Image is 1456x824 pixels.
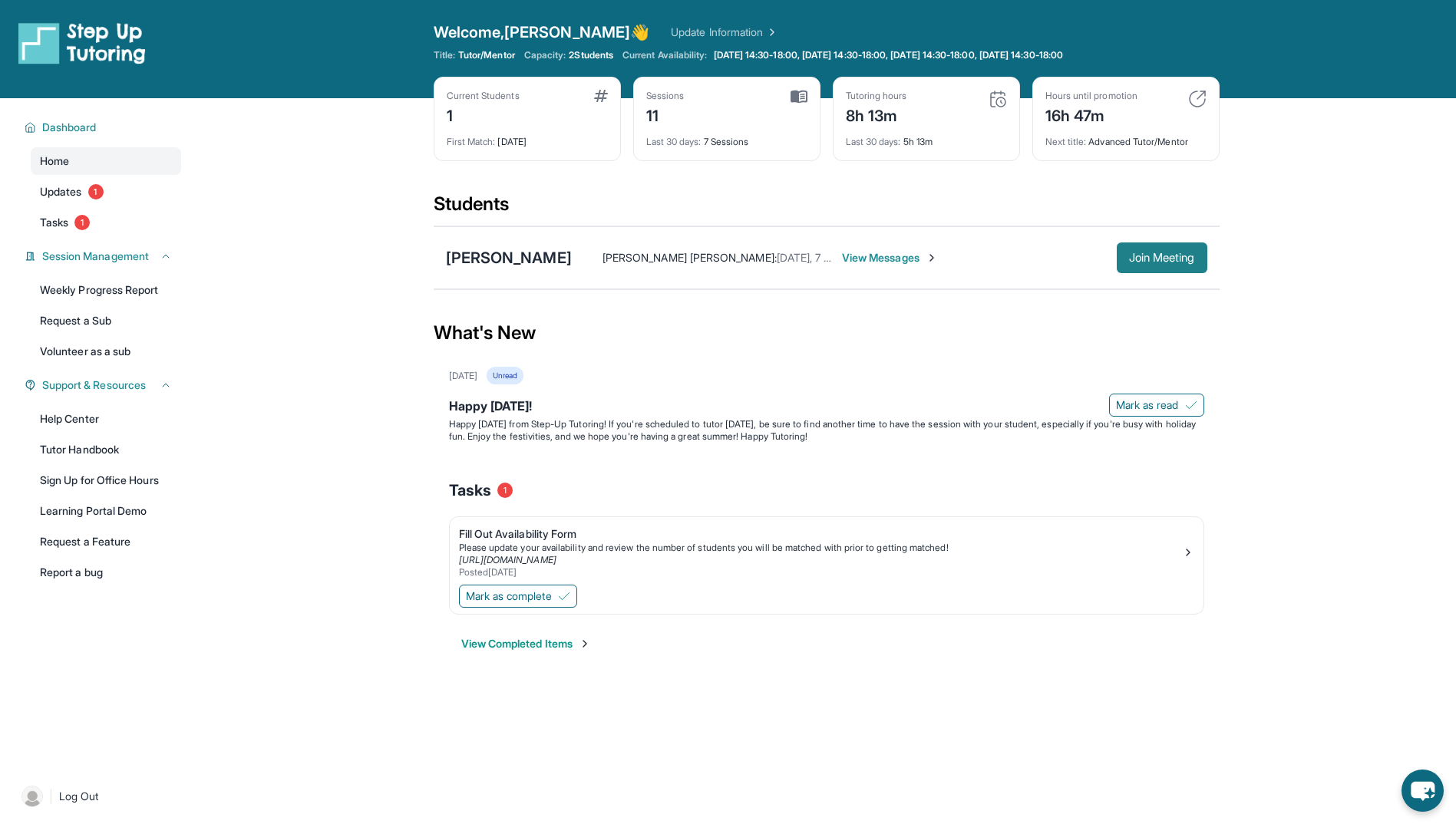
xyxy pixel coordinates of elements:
[1185,399,1197,411] img: Mark as read
[1045,102,1137,127] div: 16h 47m
[450,517,1203,582] a: Fill Out Availability FormPlease update your availability and review the number of students you w...
[31,178,181,206] a: Updates1
[1045,127,1207,148] div: Advanced Tutor/Mentor
[594,90,608,102] img: card
[1045,90,1137,102] div: Hours until promotion
[449,480,491,501] span: Tasks
[42,120,97,135] span: Dashboard
[434,299,1220,367] div: What's New
[714,49,1063,61] span: [DATE] 14:30-18:00, [DATE] 14:30-18:00, [DATE] 14:30-18:00, [DATE] 14:30-18:00
[671,25,778,40] a: Update Information
[791,90,807,104] img: card
[646,102,685,127] div: 11
[31,405,181,433] a: Help Center
[446,247,572,269] div: [PERSON_NAME]
[18,21,146,64] img: logo
[497,483,513,498] span: 1
[459,526,1182,542] div: Fill Out Availability Form
[1117,242,1207,273] button: Join Meeting
[461,636,591,651] button: View Completed Items
[466,588,552,604] span: Mark as complete
[1188,90,1207,108] img: card
[1402,770,1444,812] button: chat-button
[36,120,172,135] button: Dashboard
[1129,253,1195,262] span: Join Meeting
[31,307,181,335] a: Request a Sub
[31,559,181,586] a: Report a bug
[603,251,777,264] span: [PERSON_NAME] [PERSON_NAME] :
[846,90,907,102] div: Tutoring hours
[74,215,90,230] span: 1
[524,49,566,61] span: Capacity:
[31,466,181,494] a: Sign Up for Office Hours
[569,49,613,61] span: 2 Students
[15,780,181,813] a: |Log Out
[40,184,82,199] span: Updates
[459,542,1182,554] div: Please update your availability and review the number of students you will be matched with prior ...
[1045,136,1087,147] span: Next title :
[88,184,104,199] span: 1
[42,249,149,264] span: Session Management
[31,528,181,555] a: Request a Feature
[842,250,938,265] span: View Messages
[31,276,181,304] a: Weekly Progress Report
[447,90,520,102] div: Current Students
[646,90,685,102] div: Sessions
[449,397,1204,418] div: Happy [DATE]!
[449,418,1204,443] p: Happy [DATE] from Step-Up Tutoring! If you're scheduled to tutor [DATE], be sure to find another ...
[31,209,181,236] a: Tasks1
[711,49,1066,61] a: [DATE] 14:30-18:00, [DATE] 14:30-18:00, [DATE] 14:30-18:00, [DATE] 14:30-18:00
[459,554,556,565] a: [URL][DOMAIN_NAME]
[646,136,702,147] span: Last 30 days :
[487,367,523,384] div: Unread
[49,787,53,806] span: |
[434,192,1220,226] div: Students
[926,252,938,264] img: Chevron-Right
[42,377,146,393] span: Support & Resources
[1109,394,1204,417] button: Mark as read
[434,21,650,43] span: Welcome, [PERSON_NAME] 👋
[40,215,68,230] span: Tasks
[40,153,69,169] span: Home
[459,585,577,608] button: Mark as complete
[31,436,181,463] a: Tutor Handbook
[763,25,778,40] img: Chevron Right
[434,49,455,61] span: Title:
[21,786,43,807] img: user-img
[846,102,907,127] div: 8h 13m
[458,49,515,61] span: Tutor/Mentor
[846,136,901,147] span: Last 30 days :
[447,136,496,147] span: First Match :
[36,249,172,264] button: Session Management
[459,566,1182,578] div: Posted [DATE]
[59,789,99,804] span: Log Out
[36,377,172,393] button: Support & Resources
[449,370,477,382] div: [DATE]
[646,127,807,148] div: 7 Sessions
[846,127,1007,148] div: 5h 13m
[1116,397,1179,413] span: Mark as read
[447,127,608,148] div: [DATE]
[31,497,181,525] a: Learning Portal Demo
[31,338,181,365] a: Volunteer as a sub
[777,251,864,264] span: [DATE], 7 pm then
[31,147,181,175] a: Home
[558,590,570,602] img: Mark as complete
[447,102,520,127] div: 1
[989,90,1007,108] img: card
[622,49,707,61] span: Current Availability:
